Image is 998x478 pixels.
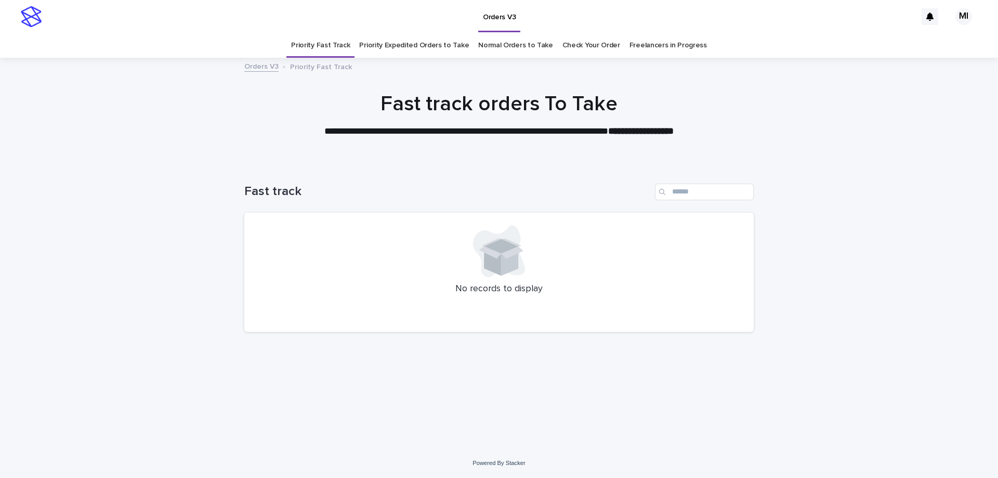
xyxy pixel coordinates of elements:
[290,60,352,72] p: Priority Fast Track
[244,184,651,199] h1: Fast track
[955,8,972,25] div: MI
[291,33,350,58] a: Priority Fast Track
[472,460,525,466] a: Powered By Stacker
[244,60,279,72] a: Orders V3
[629,33,707,58] a: Freelancers in Progress
[655,184,754,200] input: Search
[478,33,553,58] a: Normal Orders to Take
[21,6,42,27] img: stacker-logo-s-only.png
[562,33,620,58] a: Check Your Order
[359,33,469,58] a: Priority Expedited Orders to Take
[257,283,741,295] p: No records to display
[244,92,754,117] h1: Fast track orders To Take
